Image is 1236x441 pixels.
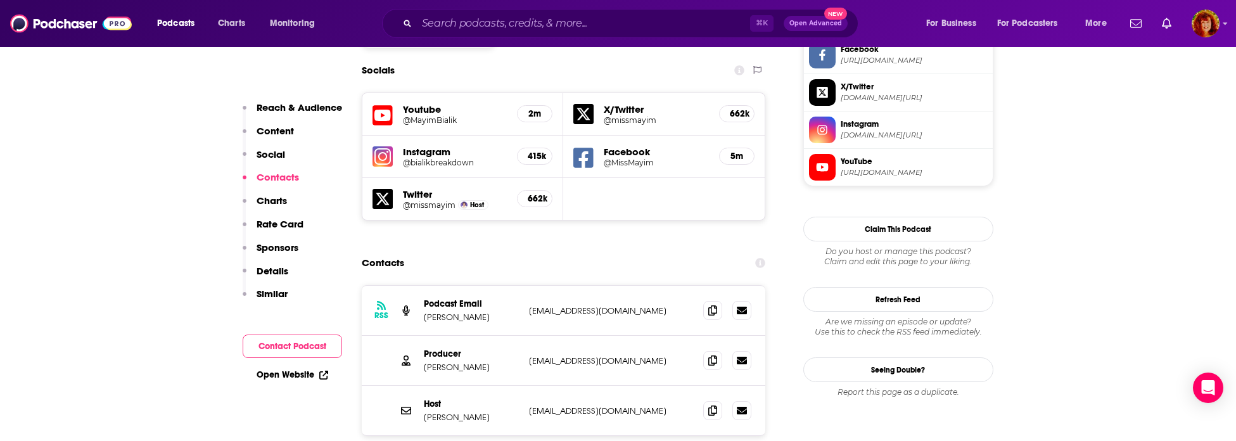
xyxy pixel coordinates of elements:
p: Content [257,125,294,137]
p: Host [424,399,519,409]
p: Sponsors [257,241,298,253]
p: Social [257,148,285,160]
button: open menu [917,13,992,34]
a: @missmayim [604,115,709,125]
p: [PERSON_NAME] [424,362,519,373]
span: https://www.youtube.com/@MayimBialik [841,168,988,177]
img: Podchaser - Follow, Share and Rate Podcasts [10,11,132,35]
button: Show profile menu [1192,10,1220,37]
span: Open Advanced [789,20,842,27]
button: Charts [243,195,287,218]
span: New [824,8,847,20]
p: [EMAIL_ADDRESS][DOMAIN_NAME] [529,305,694,316]
span: Charts [218,15,245,32]
span: instagram.com/bialikbreakdown [841,131,988,140]
p: Producer [424,348,519,359]
h5: 662k [528,193,542,204]
p: Charts [257,195,287,207]
a: @MayimBialik [403,115,507,125]
span: Instagram [841,118,988,130]
a: Open Website [257,369,328,380]
img: Mayim Bialik [461,201,468,208]
a: Show notifications dropdown [1125,13,1147,34]
h5: Instagram [403,146,507,158]
a: Facebook[URL][DOMAIN_NAME] [809,42,988,68]
input: Search podcasts, credits, & more... [417,13,750,34]
button: Reach & Audience [243,101,342,125]
div: Report this page as a duplicate. [803,387,993,397]
span: More [1085,15,1107,32]
div: Claim and edit this page to your liking. [803,246,993,267]
button: open menu [148,13,211,34]
p: Similar [257,288,288,300]
span: YouTube [841,156,988,167]
span: X/Twitter [841,81,988,93]
p: [PERSON_NAME] [424,412,519,423]
h2: Socials [362,58,395,82]
a: Charts [210,13,253,34]
span: Do you host or manage this podcast? [803,246,993,257]
p: [PERSON_NAME] [424,312,519,323]
a: Show notifications dropdown [1157,13,1176,34]
button: open menu [989,13,1076,34]
button: Contacts [243,171,299,195]
h5: 5m [730,151,744,162]
h3: RSS [374,310,388,321]
div: Are we missing an episode or update? Use this to check the RSS feed immediately. [803,317,993,337]
span: For Podcasters [997,15,1058,32]
button: Refresh Feed [803,287,993,312]
button: Rate Card [243,218,303,241]
h5: Facebook [604,146,709,158]
span: Logged in as rpalermo [1192,10,1220,37]
span: For Business [926,15,976,32]
a: @bialikbreakdown [403,158,507,167]
a: @MissMayim [604,158,709,167]
a: Seeing Double? [803,357,993,382]
div: Search podcasts, credits, & more... [394,9,870,38]
img: iconImage [373,146,393,167]
button: Social [243,148,285,172]
h5: X/Twitter [604,103,709,115]
p: [EMAIL_ADDRESS][DOMAIN_NAME] [529,355,694,366]
button: Open AdvancedNew [784,16,848,31]
a: Instagram[DOMAIN_NAME][URL] [809,117,988,143]
p: Rate Card [257,218,303,230]
p: Details [257,265,288,277]
p: [EMAIL_ADDRESS][DOMAIN_NAME] [529,406,694,416]
img: User Profile [1192,10,1220,37]
button: Details [243,265,288,288]
span: ⌘ K [750,15,774,32]
span: Host [470,201,484,209]
h5: 662k [730,108,744,119]
button: open menu [261,13,331,34]
a: @missmayim [403,200,456,210]
button: Contact Podcast [243,335,342,358]
div: Open Intercom Messenger [1193,373,1223,403]
h5: Twitter [403,188,507,200]
button: Content [243,125,294,148]
h2: Contacts [362,251,404,275]
p: Reach & Audience [257,101,342,113]
span: Podcasts [157,15,194,32]
span: Facebook [841,44,988,55]
p: Podcast Email [424,298,519,309]
a: YouTube[URL][DOMAIN_NAME] [809,154,988,181]
h5: 2m [528,108,542,119]
button: Similar [243,288,288,311]
button: Sponsors [243,241,298,265]
p: Contacts [257,171,299,183]
h5: 415k [528,151,542,162]
span: Monitoring [270,15,315,32]
span: https://www.facebook.com/MissMayim [841,56,988,65]
span: twitter.com/missmayim [841,93,988,103]
button: Claim This Podcast [803,217,993,241]
h5: Youtube [403,103,507,115]
button: open menu [1076,13,1123,34]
